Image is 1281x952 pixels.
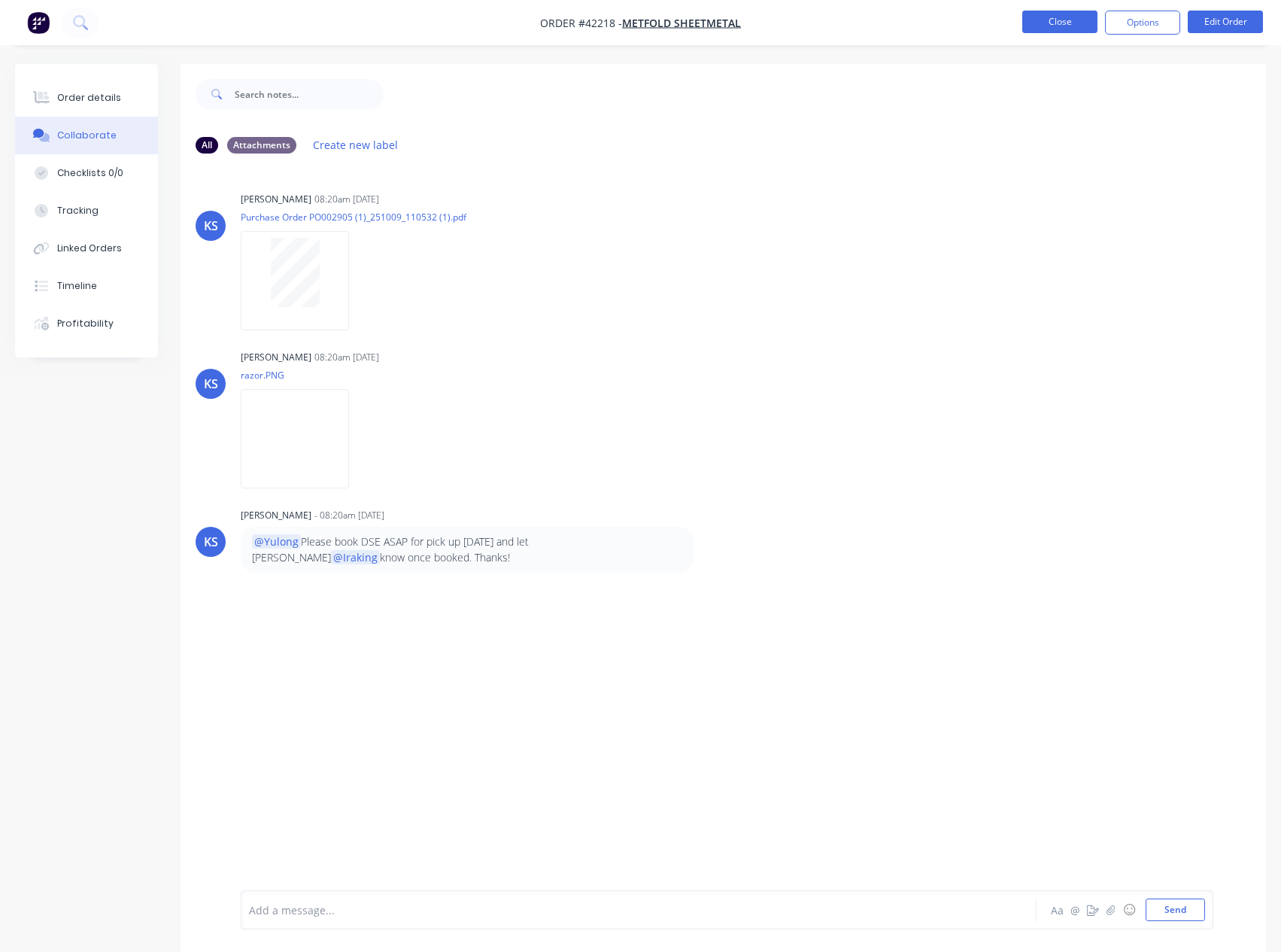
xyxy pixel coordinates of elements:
[57,242,122,255] div: Linked Orders
[15,154,158,192] button: Checklists 0/0
[1146,899,1205,921] button: Send
[57,204,99,217] div: Tracking
[314,193,379,206] div: 08:20am [DATE]
[305,135,406,155] button: Create new label
[204,217,218,235] div: KS
[15,305,158,342] button: Profitability
[241,193,311,206] div: [PERSON_NAME]
[57,317,114,330] div: Profitability
[1066,901,1084,919] button: @
[1188,11,1263,33] button: Edit Order
[331,550,380,564] span: @Iraking
[252,534,683,565] p: Please book DSE ASAP for pick up [DATE] and let [PERSON_NAME] know once booked. Thanks!
[57,129,117,142] div: Collaborate
[15,230,158,267] button: Linked Orders
[540,16,622,30] span: Order #42218 -
[204,533,218,551] div: KS
[241,211,466,224] p: Purchase Order PO002905 (1)_251009_110532 (1).pdf
[314,509,384,522] div: - 08:20am [DATE]
[15,267,158,305] button: Timeline
[15,79,158,117] button: Order details
[1022,11,1097,33] button: Close
[241,509,311,522] div: [PERSON_NAME]
[227,137,296,154] div: Attachments
[57,166,123,180] div: Checklists 0/0
[314,351,379,364] div: 08:20am [DATE]
[1120,901,1138,919] button: ☺
[57,279,97,293] div: Timeline
[241,369,364,382] p: razor.PNG
[15,192,158,230] button: Tracking
[196,137,218,154] div: All
[27,11,50,34] img: Factory
[204,375,218,393] div: KS
[622,16,741,30] a: Metfold Sheetmetal
[1048,901,1066,919] button: Aa
[235,79,384,109] input: Search notes...
[15,117,158,154] button: Collaborate
[252,534,301,549] span: @Yulong
[241,351,311,364] div: [PERSON_NAME]
[57,91,121,105] div: Order details
[1105,11,1180,35] button: Options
